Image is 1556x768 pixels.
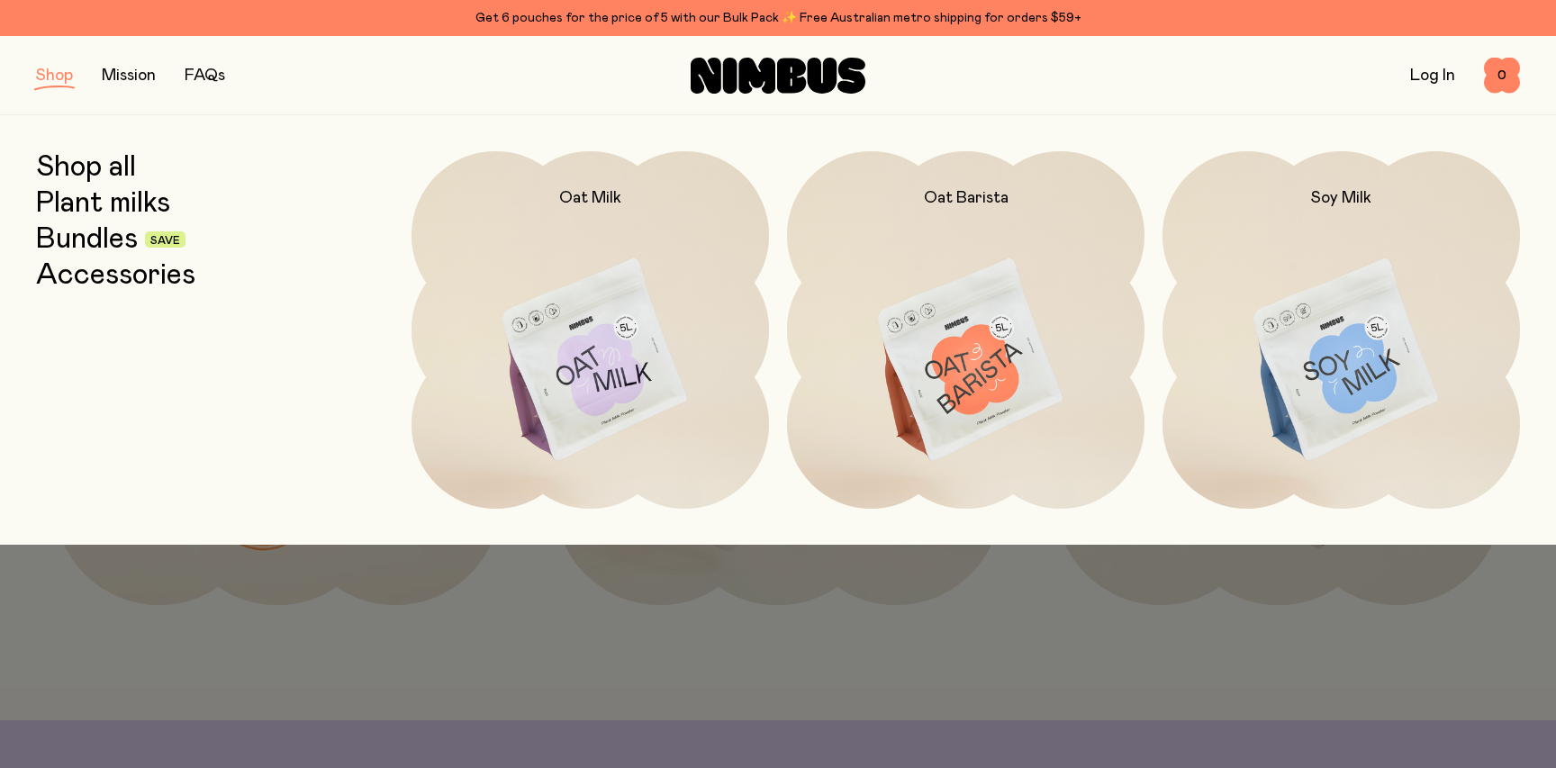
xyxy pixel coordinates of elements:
[1311,187,1371,209] h2: Soy Milk
[1162,151,1520,509] a: Soy Milk
[150,235,180,246] span: Save
[36,7,1520,29] div: Get 6 pouches for the price of 5 with our Bulk Pack ✨ Free Australian metro shipping for orders $59+
[787,151,1144,509] a: Oat Barista
[36,187,170,220] a: Plant milks
[412,151,769,509] a: Oat Milk
[924,187,1009,209] h2: Oat Barista
[1410,68,1455,84] a: Log In
[185,68,225,84] a: FAQs
[36,223,138,256] a: Bundles
[559,187,621,209] h2: Oat Milk
[102,68,156,84] a: Mission
[36,259,195,292] a: Accessories
[36,151,136,184] a: Shop all
[1484,58,1520,94] button: 0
